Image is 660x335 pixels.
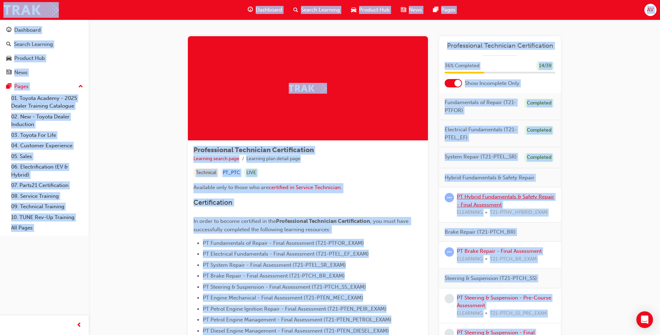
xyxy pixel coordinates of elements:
span: AV [647,6,653,14]
a: News [3,66,86,79]
span: Steering & Suspension (T21-PTCH_SS) [445,274,537,282]
a: 07. Parts21 Certification [8,180,86,191]
span: news-icon [401,6,406,14]
span: guage-icon [248,6,253,14]
a: 06. Electrification (EV & Hybrid) [8,162,86,180]
span: pages-icon [433,6,438,14]
span: search-icon [6,41,11,48]
span: learningRecordVerb_NONE-icon [445,294,454,303]
a: pages-iconPages [428,3,461,17]
a: certified in Service Technician [269,184,341,190]
a: PT Hybrid Fundamentals & Safety Repair - Final Assessment [457,194,554,208]
span: System Repair (T21-PTEL_SR) [445,153,517,161]
span: prev-icon [77,321,82,330]
span: Available only to those who are [193,184,269,190]
span: . [341,184,342,190]
span: T21-PTCH_BR_EXAM [490,255,537,263]
a: PT Brake Repair - Final Assessment [457,248,542,254]
a: 09. Technical Training [8,201,86,212]
div: Pages [14,83,29,91]
span: guage-icon [6,27,11,33]
span: pages-icon [6,84,11,90]
span: news-icon [6,70,11,76]
a: 10. TUNE Rev-Up Training [8,212,86,223]
span: T21-PTHV_HYBRID_EXAM [490,209,548,217]
span: ELEARNING [457,255,483,263]
a: Search Learning [3,38,86,51]
img: Trak [289,83,327,94]
a: Dashboard [3,24,86,37]
span: Electrical Fundamentals (T21-PTEL_EF) [445,126,519,141]
span: car-icon [351,6,356,14]
button: Pages [3,80,86,93]
span: 36 % Completed [445,62,479,70]
div: 14 / 39 [536,61,554,71]
span: Brake Repair (T21-PTCH_BR) [445,228,516,236]
a: search-iconSearch Learning [288,3,345,17]
div: Dashboard [14,26,41,34]
div: PT_PTC [220,168,242,178]
span: learningRecordVerb_ATTEMPT-icon [445,193,454,202]
span: car-icon [6,55,11,62]
span: search-icon [293,6,298,14]
div: Technical [193,168,219,178]
span: Dashboard [256,6,282,14]
span: ELEARNING [457,209,483,217]
button: AV [644,4,657,16]
div: Completed [524,99,554,108]
span: Search Learning [301,6,340,14]
a: 04. Customer Experience [8,140,86,151]
span: PT Engine Mechanical - Final Assessment (T21-PTEN_MEC_EXAM) [203,295,363,301]
li: Learning plan detail page [246,155,301,163]
div: Product Hub [14,54,45,62]
span: PT Fundamentals of Repair - Final Assessment (T21-PTFOR_EXAM) [203,240,364,246]
div: LIVE [244,168,259,178]
a: Professional Technician Certification [445,42,555,50]
span: Professional Technician Certification [193,146,314,154]
button: DashboardSearch LearningProduct HubNews [3,22,86,80]
span: News [409,6,422,14]
span: PT Diesel Engine Management - Final Assessment (T21-PTEN_DIESEL_EXAM) [203,328,389,334]
div: Search Learning [14,40,53,48]
span: Hybrid Fundamentals & Safety Repair [445,174,534,182]
div: Open Intercom Messenger [636,311,653,328]
img: Trak [3,2,59,18]
span: , you must have successfully completed the following learning resources: [193,218,410,233]
span: PT Petrol Engine Management - Final Assessment (T21-PTEN_PETROL_EXAM) [203,317,391,323]
span: T21-PTCH_SS_PRE_EXAM [490,310,547,318]
a: car-iconProduct Hub [345,3,395,17]
span: PT Brake Repair - Final Assessment (T21-PTCH_BR_EXAM) [203,273,345,279]
a: PT Steering & Suspension - Pre-Course Assessment [457,295,551,309]
span: Show Incomplete Only [465,79,519,87]
span: Pages [441,6,455,14]
a: Product Hub [3,52,86,65]
a: news-iconNews [395,3,428,17]
a: 01. Toyota Academy - 2025 Dealer Training Catalogue [8,93,86,111]
a: 03. Toyota For Life [8,130,86,141]
span: Certification [193,198,232,207]
div: News [14,69,27,77]
span: PT Electrical Fundamentals - Final Assessment (T21-PTEL_EF_EXAM) [203,251,369,257]
a: All Pages [8,223,86,233]
div: Completed [524,153,554,162]
div: Completed [524,126,554,135]
span: PT System Repair - Final Assessment (T21-PTEL_SR_EXAM) [203,262,346,268]
span: Professional Technician Certification [276,218,370,224]
span: PT Petrol Engine Ignition Repair - Final Assessment (T21-PTEN_PEIR_EXAM) [203,306,387,312]
span: Product Hub [359,6,390,14]
a: 02. New - Toyota Dealer Induction [8,111,86,130]
span: PT Steering & Suspension - Final Assessment (T21-PTCH_SS_EXAM) [203,284,366,290]
span: ELEARNING [457,310,483,318]
a: guage-iconDashboard [242,3,288,17]
a: 05. Sales [8,151,86,162]
span: Fundamentals of Repair (T21-PTFOR) [445,99,519,114]
span: In order to become certified in the [193,218,276,224]
a: 08. Service Training [8,191,86,202]
span: up-icon [78,82,83,91]
span: learningRecordVerb_ATTEMPT-icon [445,247,454,257]
a: Learning search page [193,156,239,162]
